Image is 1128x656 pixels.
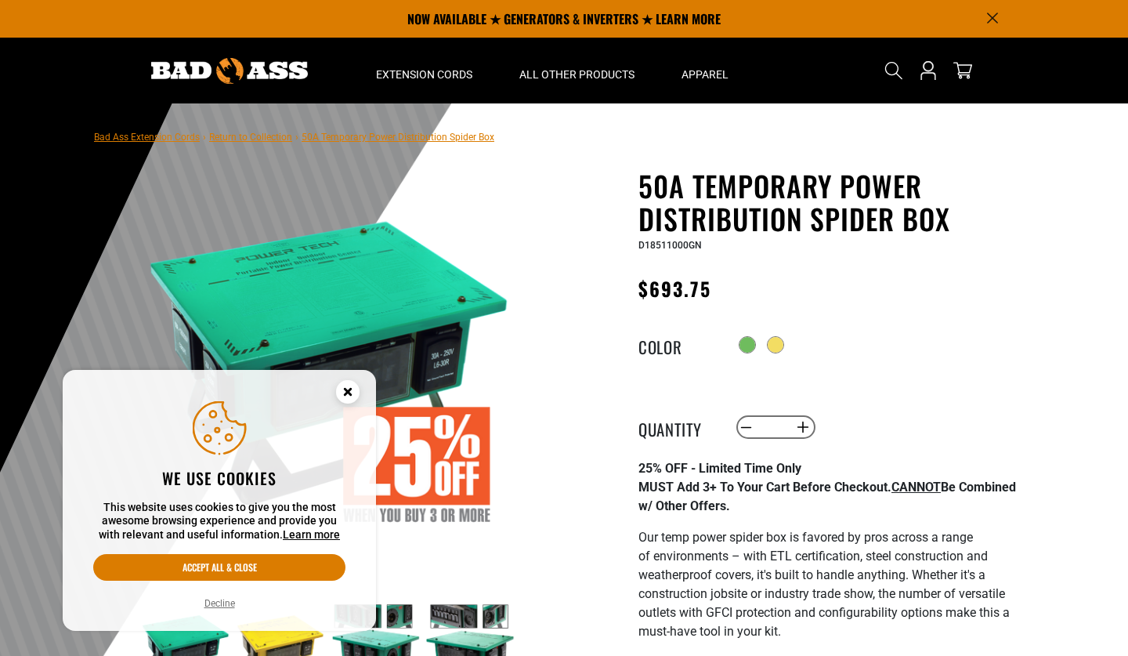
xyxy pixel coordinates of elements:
[93,554,345,581] button: Accept all & close
[638,274,712,303] span: $693.75
[638,335,717,355] legend: Color
[283,528,340,541] a: Learn more
[681,67,728,82] span: Apparel
[295,132,298,143] span: ›
[376,67,472,82] span: Extension Cords
[200,596,240,611] button: Decline
[638,417,717,437] label: Quantity
[352,38,496,103] summary: Extension Cords
[302,132,494,143] span: 50A Temporary Power Distribution Spider Box
[151,58,308,84] img: Bad Ass Extension Cords
[496,38,658,103] summary: All Other Products
[519,67,634,82] span: All Other Products
[891,480,941,495] span: CANNOT
[93,501,345,542] p: This website uses cookies to give you the most awesome browsing experience and provide you with r...
[658,38,752,103] summary: Apparel
[63,370,376,632] aside: Cookie Consent
[638,240,702,251] span: D18511000GN
[203,132,206,143] span: ›
[94,127,494,146] nav: breadcrumbs
[94,132,200,143] a: Bad Ass Extension Cords
[881,58,906,83] summary: Search
[638,480,1016,513] strong: MUST Add 3+ To Your Cart Before Checkout. Be Combined w/ Other Offers.
[93,468,345,488] h2: We use cookies
[638,530,1010,639] span: Our temp power spider box is favored by pros across a range of environments – with ETL certificat...
[638,169,1022,235] h1: 50A Temporary Power Distribution Spider Box
[209,132,292,143] a: Return to Collection
[638,461,801,476] strong: 25% OFF - Limited Time Only
[638,459,1022,641] div: Page 1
